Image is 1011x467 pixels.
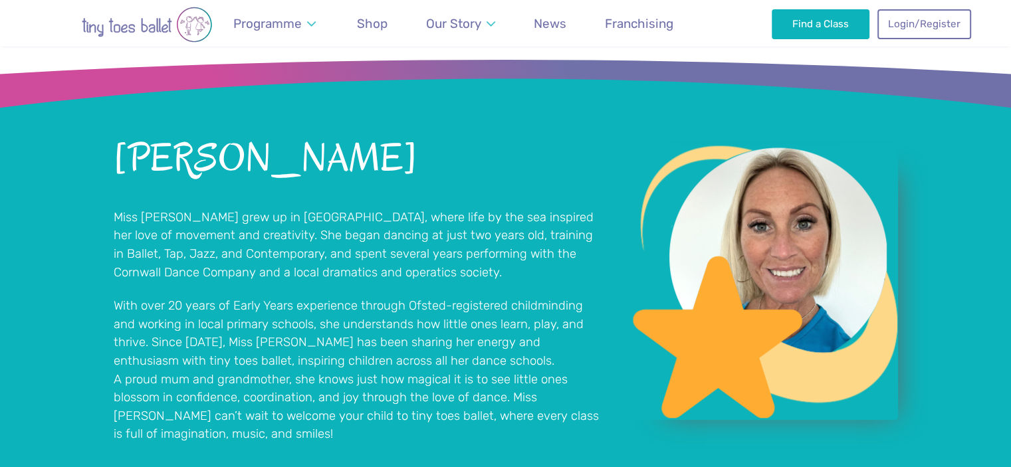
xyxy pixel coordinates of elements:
[772,9,869,39] a: Find a Class
[357,16,388,31] span: Shop
[877,9,970,39] a: Login/Register
[632,144,898,420] a: View full-size image
[534,16,566,31] span: News
[114,297,599,444] p: With over 20 years of Early Years experience through Ofsted-registered childminding and working i...
[528,8,573,39] a: News
[227,8,322,39] a: Programme
[114,139,599,179] h2: [PERSON_NAME]
[351,8,394,39] a: Shop
[426,16,481,31] span: Our Story
[41,7,253,43] img: tiny toes ballet
[605,16,673,31] span: Franchising
[114,209,599,282] p: Miss [PERSON_NAME] grew up in [GEOGRAPHIC_DATA], where life by the sea inspired her love of movem...
[233,16,302,31] span: Programme
[599,8,680,39] a: Franchising
[419,8,501,39] a: Our Story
